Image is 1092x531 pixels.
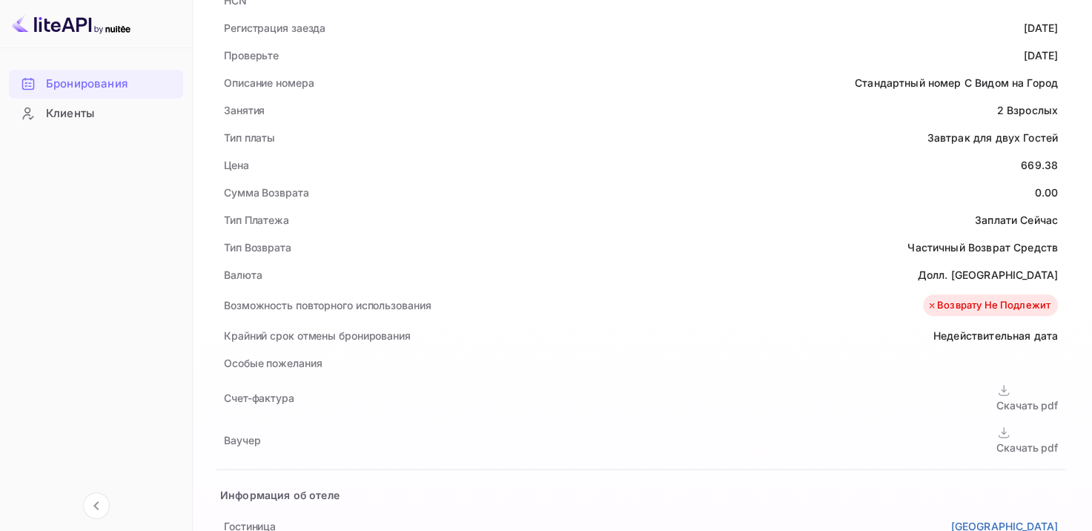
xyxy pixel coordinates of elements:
[1021,157,1058,173] div: 669.38
[220,489,340,501] ya-tr-span: Информация об отеле
[224,104,265,116] ya-tr-span: Занятия
[1034,185,1058,200] div: 0.00
[83,492,110,519] button: Свернуть навигацию
[996,441,1058,454] ya-tr-span: Скачать pdf
[224,49,279,62] ya-tr-span: Проверьте
[9,99,183,127] a: Клиенты
[997,104,1059,116] ya-tr-span: 2 Взрослых
[996,399,1058,412] ya-tr-span: Скачать pdf
[975,214,1058,226] ya-tr-span: Заплати Сейчас
[9,99,183,128] div: Клиенты
[224,241,291,254] ya-tr-span: Тип Возврата
[9,70,183,99] div: Бронирования
[224,76,314,89] ya-tr-span: Описание номера
[224,357,322,369] ya-tr-span: Особые пожелания
[927,131,1058,144] ya-tr-span: Завтрак для двух Гостей
[224,299,431,311] ya-tr-span: Возможность повторного использования
[224,329,411,342] ya-tr-span: Крайний срок отмены бронирования
[933,329,1058,342] ya-tr-span: Недействительная дата
[224,214,289,226] ya-tr-span: Тип Платежа
[1024,47,1058,63] div: [DATE]
[224,434,260,446] ya-tr-span: Ваучер
[224,22,325,34] ya-tr-span: Регистрация заезда
[1024,20,1058,36] div: [DATE]
[224,159,249,171] ya-tr-span: Цена
[9,70,183,97] a: Бронирования
[46,105,94,122] ya-tr-span: Клиенты
[224,268,262,281] ya-tr-span: Валюта
[224,131,275,144] ya-tr-span: Тип платы
[907,241,1058,254] ya-tr-span: Частичный Возврат Средств
[46,76,128,93] ya-tr-span: Бронирования
[855,76,1058,89] ya-tr-span: Стандартный номер С Видом на Город
[224,186,309,199] ya-tr-span: Сумма Возврата
[918,268,1058,281] ya-tr-span: Долл. [GEOGRAPHIC_DATA]
[224,392,294,404] ya-tr-span: Счет-фактура
[937,298,1050,313] ya-tr-span: Возврату не подлежит
[12,12,130,36] img: Логотип LiteAPI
